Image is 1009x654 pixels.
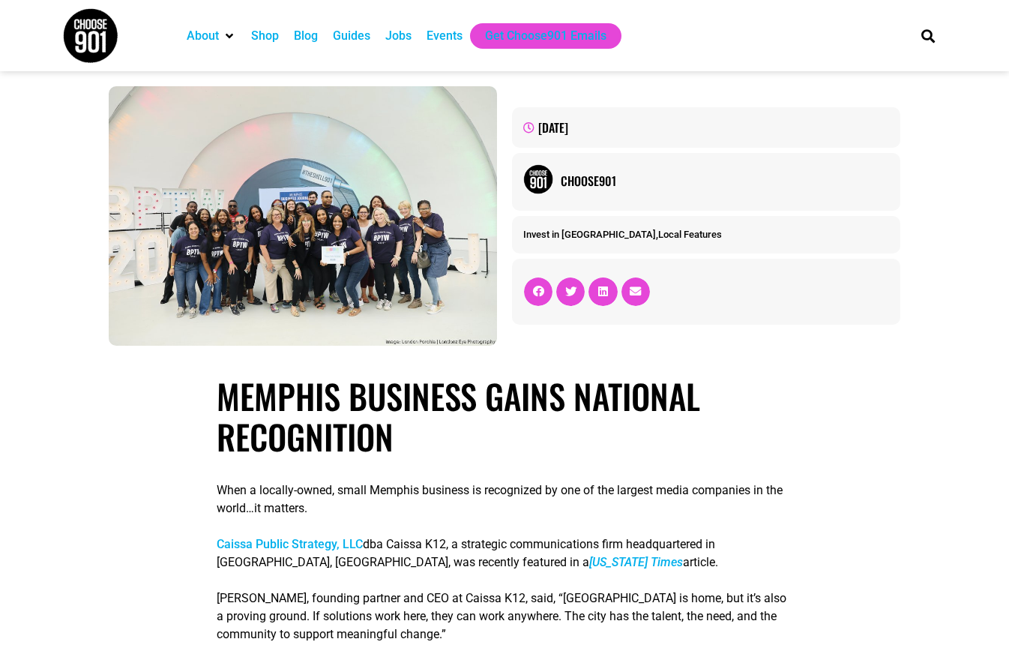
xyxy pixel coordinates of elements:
a: Guides [333,27,370,45]
time: [DATE] [538,118,568,136]
nav: Main nav [179,23,896,49]
div: About [179,23,244,49]
a: Local Features [658,229,722,240]
a: Events [427,27,463,45]
h1: Memphis Business Gains National Recognition [217,376,792,457]
p: dba Caissa K12, a strategic communications firm headquartered in [GEOGRAPHIC_DATA], [GEOGRAPHIC_D... [217,535,792,571]
div: Share on email [621,277,650,306]
div: Share on twitter [556,277,585,306]
a: Get Choose901 Emails [485,27,606,45]
img: Picture of Choose901 [523,164,553,194]
a: Jobs [385,27,412,45]
a: About [187,27,219,45]
a: [US_STATE] Times [589,555,683,569]
a: Blog [294,27,318,45]
div: Share on linkedin [588,277,617,306]
span: , [523,229,722,240]
div: Search [916,23,941,48]
a: Caissa Public Strategy, LLC [217,537,363,551]
a: Choose901 [561,172,889,190]
p: [PERSON_NAME], founding partner and CEO at Caissa K12, said, “[GEOGRAPHIC_DATA] is home, but it’s... [217,589,792,643]
a: Shop [251,27,279,45]
a: Invest in [GEOGRAPHIC_DATA] [523,229,656,240]
div: Share on facebook [524,277,552,306]
p: When a locally-owned, small Memphis business is recognized by one of the largest media companies ... [217,481,792,517]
